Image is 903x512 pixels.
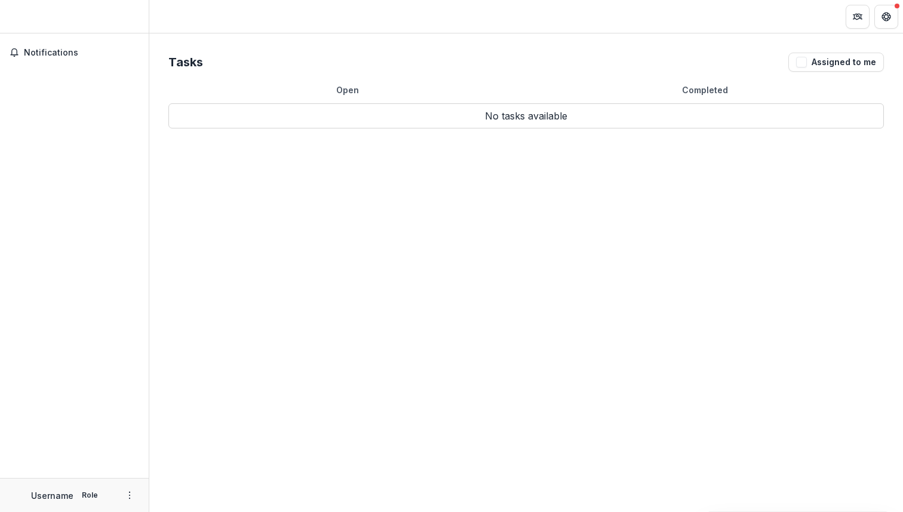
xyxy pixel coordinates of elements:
p: No tasks available [168,103,884,128]
button: Open [168,81,526,99]
h2: Tasks [168,55,203,69]
span: Notifications [24,48,139,58]
button: Get Help [874,5,898,29]
button: Completed [526,81,884,99]
button: Partners [846,5,870,29]
p: Role [78,490,102,501]
p: Username [31,489,73,502]
button: Assigned to me [788,53,884,72]
button: More [122,488,137,502]
button: Notifications [5,43,144,62]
